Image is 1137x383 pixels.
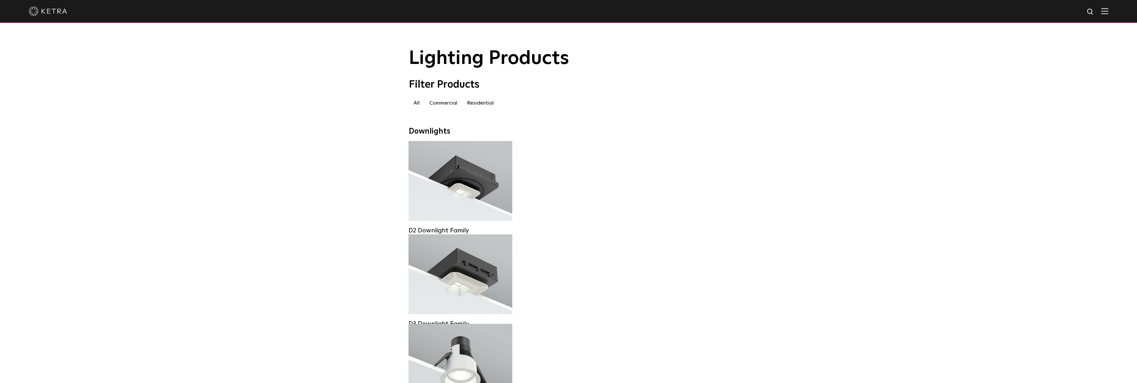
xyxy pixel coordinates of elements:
[424,97,462,109] label: Commercial
[1101,8,1108,14] img: Hamburger%20Nav.svg
[409,97,424,109] label: All
[1087,8,1095,16] img: search icon
[408,141,512,225] a: D2 Downlight Family Lumen Output:1200Colors:White / Black / Gloss Black / Silver / Bronze / Silve...
[409,79,728,91] div: Filter Products
[408,320,512,328] div: D3 Downlight Family
[29,6,67,16] img: ketra-logo-2019-white
[408,234,512,314] a: D3 Downlight Family Lumen Output:700 / 900 / 1100Colors:White / Black / Silver / Bronze / Paintab...
[409,127,728,136] div: Downlights
[408,227,512,234] div: D2 Downlight Family
[409,49,569,68] span: Lighting Products
[462,97,499,109] label: Residential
